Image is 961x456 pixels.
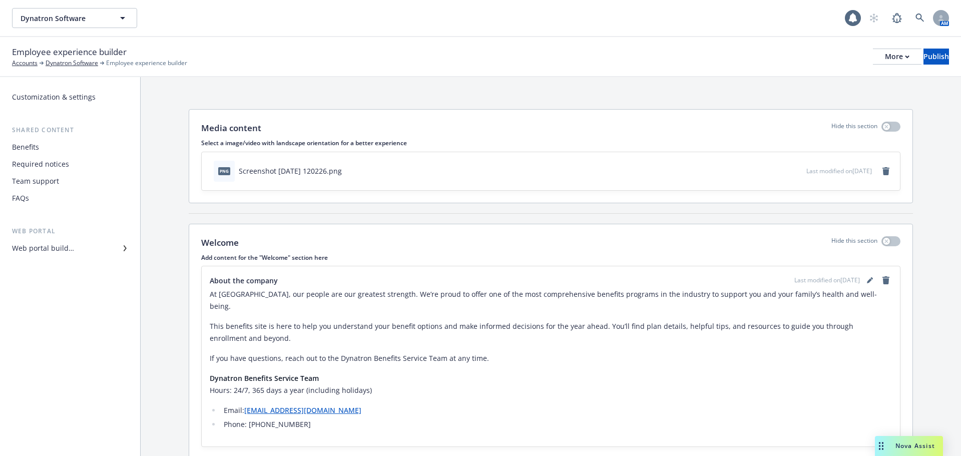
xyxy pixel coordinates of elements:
[221,418,892,430] li: Phone: [PHONE_NUMBER]
[875,436,943,456] button: Nova Assist
[201,236,239,249] p: Welcome
[210,384,892,396] h6: Hours: 24/7, 365 days a year (including holidays)​
[910,8,930,28] a: Search
[46,59,98,68] a: Dynatron Software
[923,49,949,64] div: Publish
[106,59,187,68] span: Employee experience builder
[12,156,69,172] div: Required notices
[210,352,892,364] p: If you have questions, reach out to the Dynatron Benefits Service Team at any time.
[875,436,887,456] div: Drag to move
[12,240,74,256] div: Web portal builder
[831,236,877,249] p: Hide this section
[8,89,132,105] a: Customization & settings
[221,404,892,416] li: Email:
[8,240,132,256] a: Web portal builder
[864,274,876,286] a: editPencil
[201,253,900,262] p: Add content for the "Welcome" section here
[8,125,132,135] div: Shared content
[8,139,132,155] a: Benefits
[8,173,132,189] a: Team support
[201,122,261,135] p: Media content
[777,166,785,176] button: download file
[806,167,872,175] span: Last modified on [DATE]
[8,226,132,236] div: Web portal
[793,166,802,176] button: preview file
[873,49,921,65] button: More
[210,275,278,286] span: About the company
[201,139,900,147] p: Select a image/video with landscape orientation for a better experience
[218,167,230,175] span: png
[21,13,107,24] span: Dynatron Software
[210,373,319,383] strong: Dynatron Benefits Service Team
[12,139,39,155] div: Benefits
[12,8,137,28] button: Dynatron Software
[885,49,909,64] div: More
[923,49,949,65] button: Publish
[12,190,29,206] div: FAQs
[8,190,132,206] a: FAQs
[210,320,892,344] p: This benefits site is here to help you understand your benefit options and make informed decision...
[12,173,59,189] div: Team support
[210,288,892,312] p: At [GEOGRAPHIC_DATA], our people are our greatest strength. We’re proud to offer one of the most ...
[12,59,38,68] a: Accounts
[794,276,860,285] span: Last modified on [DATE]
[12,89,96,105] div: Customization & settings
[12,46,127,59] span: Employee experience builder
[864,8,884,28] a: Start snowing
[880,274,892,286] a: remove
[887,8,907,28] a: Report a Bug
[880,165,892,177] a: remove
[831,122,877,135] p: Hide this section
[895,441,935,450] span: Nova Assist
[244,405,361,415] a: [EMAIL_ADDRESS][DOMAIN_NAME]
[8,156,132,172] a: Required notices
[239,166,342,176] div: Screenshot [DATE] 120226.png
